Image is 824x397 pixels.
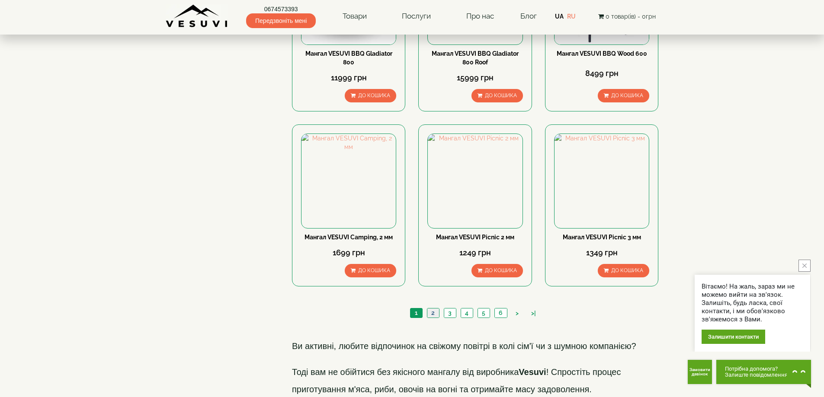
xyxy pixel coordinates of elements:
[598,264,649,277] button: До кошика
[292,337,659,355] h3: Ви активні, любите відпочинок на свіжому повітрі в колі сім'ї чи з шумною компанією?
[358,267,390,273] span: До кошика
[716,360,811,384] button: Chat button
[345,264,396,277] button: До кошика
[345,89,396,102] button: До кошика
[598,89,649,102] button: До кошика
[494,308,507,318] a: 6
[567,13,576,20] a: RU
[596,12,658,21] button: 0 товар(ів) - 0грн
[519,367,546,377] b: Vesuvi
[555,13,564,20] a: UA
[436,234,514,241] a: Мангал VESUVI Picnic 2 мм
[305,50,392,66] a: Мангал VESUVI BBQ Gladiator 800
[511,309,523,318] a: >
[305,234,393,241] a: Мангал VESUVI Camping, 2 мм
[611,92,643,98] span: До кошика
[485,92,517,98] span: До кошика
[428,134,522,228] img: Мангал VESUVI Picnic 2 мм
[557,50,647,57] a: Мангал VESUVI BBQ Wood 600
[461,308,473,318] a: 4
[725,366,788,372] span: Потрібна допомога?
[415,309,418,316] span: 1
[688,368,712,376] span: Замовити дзвінок
[554,68,649,79] div: 8499 грн
[798,260,811,272] button: close button
[555,134,649,228] img: Мангал VESUVI Picnic 3 мм
[301,72,396,83] div: 11999 грн
[554,247,649,258] div: 1349 грн
[702,283,803,324] div: Вітаємо! На жаль, зараз ми не можемо вийти на зв'язок. Залишіть, будь ласка, свої контакти, і ми ...
[432,50,519,66] a: Мангал VESUVI BBQ Gladiator 800 Roof
[301,247,396,258] div: 1699 грн
[334,6,375,26] a: Товари
[527,309,540,318] a: >|
[725,372,788,378] span: Залиште повідомлення
[471,89,523,102] button: До кошика
[688,360,712,384] button: Get Call button
[393,6,439,26] a: Послуги
[427,72,523,83] div: 15999 грн
[458,6,503,26] a: Про нас
[246,13,316,28] span: Передзвоніть мені
[563,234,641,241] a: Мангал VESUVI Picnic 3 мм
[444,308,456,318] a: 3
[478,308,490,318] a: 5
[606,13,656,20] span: 0 товар(ів) - 0грн
[485,267,517,273] span: До кошика
[358,92,390,98] span: До кошика
[702,330,765,344] div: Залишити контакти
[611,267,643,273] span: До кошика
[427,247,523,258] div: 1249 грн
[246,5,316,13] a: 0674573393
[427,308,439,318] a: 2
[301,134,396,228] img: Мангал VESUVI Camping, 2 мм
[166,4,228,28] img: Завод VESUVI
[471,264,523,277] button: До кошика
[520,12,537,20] a: Блог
